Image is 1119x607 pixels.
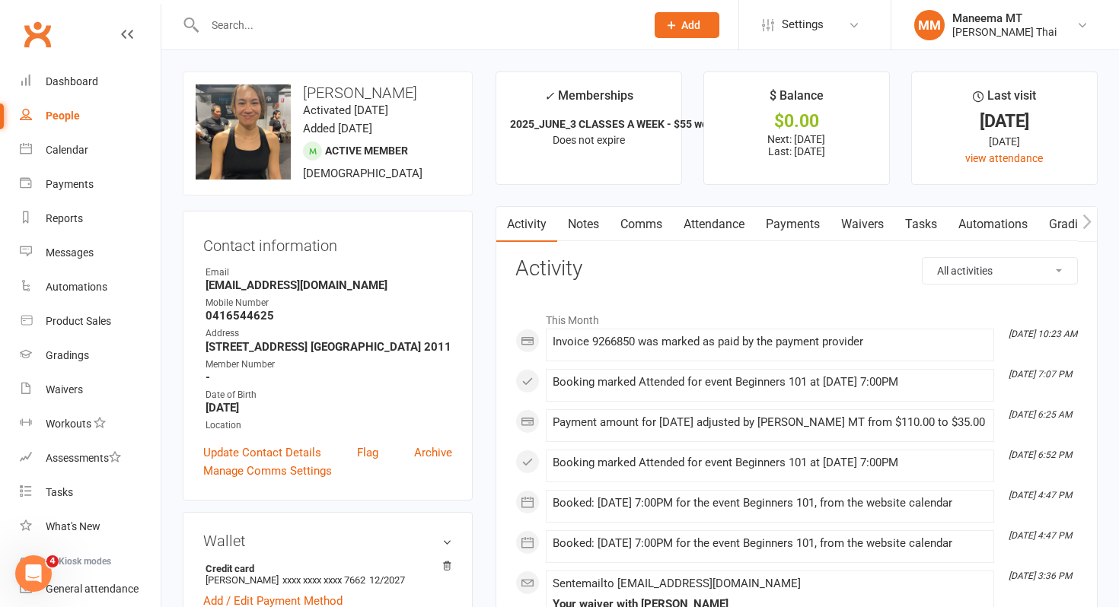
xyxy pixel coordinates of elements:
strong: [STREET_ADDRESS] [GEOGRAPHIC_DATA] 2011 [206,340,452,354]
span: Add [681,19,700,31]
div: Maneema MT [952,11,1057,25]
a: General attendance kiosk mode [20,572,161,606]
div: MM [914,10,945,40]
div: $ Balance [770,86,824,113]
div: Dashboard [46,75,98,87]
div: Address [206,326,452,341]
span: 4 [46,555,59,567]
span: 12/2027 [369,574,405,586]
p: Next: [DATE] Last: [DATE] [718,133,875,157]
a: Automations [948,207,1038,242]
div: Tasks [46,486,73,498]
div: Messages [46,246,94,259]
strong: - [206,370,452,384]
div: People [46,110,80,122]
a: Waivers [20,373,161,407]
a: Flag [357,443,378,462]
span: Active member [325,145,408,157]
span: Does not expire [553,134,625,146]
span: Settings [782,8,824,42]
h3: [PERSON_NAME] [196,84,460,101]
div: $0.00 [718,113,875,129]
button: Add [655,12,719,38]
div: Invoice 9266850 was marked as paid by the payment provider [553,335,987,348]
a: Messages [20,236,161,270]
div: General attendance [46,583,139,595]
div: Payments [46,178,94,190]
a: Assessments [20,441,161,475]
a: Dashboard [20,65,161,99]
a: Update Contact Details [203,443,321,462]
div: Assessments [46,452,121,464]
span: Sent email to [EMAIL_ADDRESS][DOMAIN_NAME] [553,577,801,590]
a: Manage Comms Settings [203,462,332,480]
i: [DATE] 10:23 AM [1009,329,1077,339]
li: This Month [515,304,1078,329]
div: Booking marked Attended for event Beginners 101 at [DATE] 7:00PM [553,376,987,389]
a: Tasks [894,207,948,242]
a: view attendance [965,152,1043,164]
div: [DATE] [926,133,1083,150]
time: Added [DATE] [303,122,372,135]
div: Calendar [46,144,88,156]
div: [PERSON_NAME] Thai [952,25,1057,39]
a: Clubworx [18,15,56,53]
a: Attendance [673,207,755,242]
input: Search... [200,14,635,36]
a: Comms [610,207,673,242]
a: Gradings [20,338,161,373]
iframe: Intercom live chat [15,555,52,592]
i: [DATE] 4:47 PM [1009,490,1072,501]
div: Booking marked Attended for event Beginners 101 at [DATE] 7:00PM [553,456,987,469]
a: Calendar [20,133,161,167]
a: People [20,99,161,133]
div: Reports [46,212,83,224]
a: Payments [20,167,161,202]
i: [DATE] 6:25 AM [1009,409,1072,420]
i: [DATE] 4:47 PM [1009,530,1072,541]
strong: [DATE] [206,401,452,415]
a: Activity [496,207,557,242]
div: [DATE] [926,113,1083,129]
a: Notes [557,207,610,242]
a: Payments [755,207,830,242]
strong: [EMAIL_ADDRESS][DOMAIN_NAME] [206,278,452,292]
h3: Activity [515,257,1078,281]
strong: 2025_JUNE_3 CLASSES A WEEK - $55 weekly [510,118,728,130]
h3: Wallet [203,532,452,549]
strong: Credit card [206,563,445,574]
div: Memberships [544,86,633,114]
div: Email [206,265,452,280]
i: [DATE] 6:52 PM [1009,450,1072,460]
div: Automations [46,281,107,293]
div: Waivers [46,383,83,396]
div: Date of Birth [206,388,452,402]
a: Automations [20,270,161,304]
img: image1754299742.png [196,84,291,180]
span: xxxx xxxx xxxx 7662 [282,574,365,586]
div: Last visit [973,86,1036,113]
div: Booked: [DATE] 7:00PM for the event Beginners 101, from the website calendar [553,537,987,550]
span: [DEMOGRAPHIC_DATA] [303,167,422,180]
div: Product Sales [46,315,111,327]
div: Workouts [46,418,91,430]
i: [DATE] 3:36 PM [1009,570,1072,581]
div: What's New [46,520,100,532]
i: [DATE] 7:07 PM [1009,369,1072,380]
div: Payment amount for [DATE] adjusted by [PERSON_NAME] MT from $110.00 to $35.00 [553,416,987,429]
time: Activated [DATE] [303,103,388,117]
a: Reports [20,202,161,236]
h3: Contact information [203,231,452,254]
a: Archive [414,443,452,462]
div: Member Number [206,358,452,372]
div: Gradings [46,349,89,361]
a: What's New [20,510,161,544]
a: Waivers [830,207,894,242]
a: Workouts [20,407,161,441]
div: Mobile Number [206,296,452,310]
a: Tasks [20,475,161,510]
strong: 0416544625 [206,309,452,323]
i: ✓ [544,89,554,103]
div: Location [206,418,452,433]
li: [PERSON_NAME] [203,561,452,588]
